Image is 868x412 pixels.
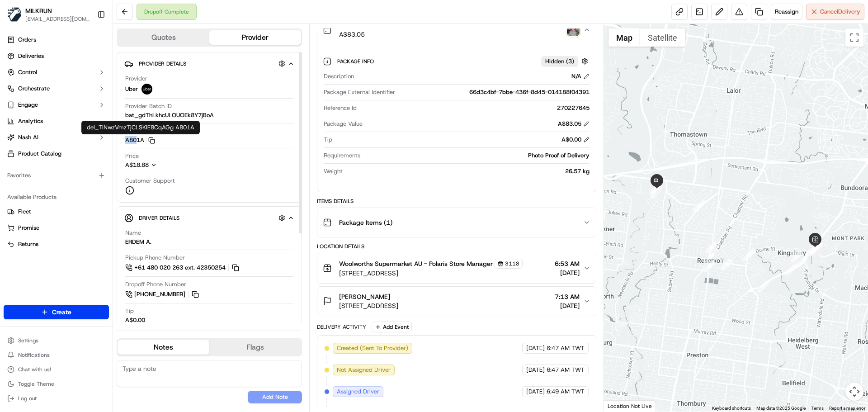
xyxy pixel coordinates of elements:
[693,200,705,212] div: 17
[757,281,769,293] div: 1
[125,177,175,185] span: Customer Support
[4,363,109,376] button: Chat with us!
[139,60,186,67] span: Provider Details
[547,366,585,374] span: 6:47 AM TWT
[360,104,589,112] div: 270227645
[324,136,332,144] span: Tip
[337,344,408,352] span: Created (Sent To Provider)
[125,263,241,273] a: +61 480 020 263 ext. 42350254
[125,136,155,144] button: A801A
[606,400,636,412] img: Google
[541,56,590,67] button: Hidden (3)
[4,168,109,183] div: Favorites
[125,316,145,324] div: A$0.00
[25,6,52,15] button: MILKRUN
[721,259,732,270] div: 14
[7,208,105,216] a: Fleet
[364,152,589,160] div: Photo Proof of Delivery
[346,167,589,175] div: 26.57 kg
[4,221,109,235] button: Promise
[337,366,391,374] span: Not Assigned Driver
[125,161,149,169] span: A$18.88
[806,4,864,20] button: CancelDelivery
[845,383,863,401] button: Map camera controls
[324,72,354,81] span: Description
[650,183,662,194] div: 19
[18,240,38,248] span: Returns
[324,104,357,112] span: Reference Id
[18,395,37,402] span: Log out
[317,208,595,237] button: Package Items (1)
[18,351,50,359] span: Notifications
[4,378,109,390] button: Toggle Theme
[142,84,152,95] img: uber-new-logo.jpeg
[118,340,209,355] button: Notes
[606,400,636,412] a: Open this area in Google Maps (opens a new window)
[567,24,580,36] button: photo_proof_of_delivery image
[775,8,798,16] span: Reassign
[555,301,580,310] span: [DATE]
[785,264,797,275] div: 2
[604,400,656,412] div: Location Not Live
[4,49,109,63] a: Deliveries
[317,323,366,331] div: Delivery Activity
[4,305,109,319] button: Create
[845,28,863,47] button: Toggle fullscreen view
[125,238,151,246] div: ERDEM A.
[339,269,523,278] span: [STREET_ADDRESS]
[25,15,90,23] button: [EMAIL_ADDRESS][DOMAIN_NAME]
[4,33,109,47] a: Orders
[18,133,38,142] span: Nash AI
[4,237,109,251] button: Returns
[124,56,294,71] button: Provider Details
[339,292,390,301] span: [PERSON_NAME]
[337,388,379,396] span: Assigned Driver
[324,88,395,96] span: Package External Identifier
[756,406,806,411] span: Map data ©2025 Google
[4,130,109,145] button: Nash AI
[372,322,412,332] button: Add Event
[317,44,595,192] div: N/AA$83.05photo_proof_of_delivery image
[81,121,200,134] div: del_TlNwzVmzTjCLSKlE8CqAGg A801A
[651,186,662,198] div: 18
[811,242,822,254] div: 9
[640,28,685,47] button: Show satellite imagery
[125,161,205,169] button: A$18.88
[18,380,54,388] span: Toggle Theme
[337,58,376,65] span: Package Info
[555,259,580,268] span: 6:53 AM
[4,349,109,361] button: Notifications
[545,57,574,66] span: Hidden ( 3 )
[771,4,802,20] button: Reassign
[324,152,360,160] span: Requirements
[134,264,226,272] span: +61 480 020 263 ext. 42350254
[18,150,61,158] span: Product Catalog
[125,307,134,315] span: Tip
[547,344,585,352] span: 6:47 AM TWT
[4,392,109,405] button: Log out
[125,85,138,93] span: Uber
[52,308,71,317] span: Create
[7,7,22,22] img: MILKRUN
[18,85,50,93] span: Orchestrate
[547,388,585,396] span: 6:49 AM TWT
[526,388,545,396] span: [DATE]
[526,366,545,374] span: [DATE]
[7,240,105,248] a: Returns
[4,147,109,161] a: Product Catalog
[124,210,294,225] button: Driver Details
[829,406,865,411] a: Report a map error
[18,224,39,232] span: Promise
[317,15,595,44] button: N/AA$83.05photo_proof_of_delivery image
[317,198,596,205] div: Items Details
[18,366,51,373] span: Chat with us!
[4,65,109,80] button: Control
[810,244,821,256] div: 4
[703,260,715,272] div: 15
[317,243,596,250] div: Location Details
[125,75,147,83] span: Provider
[18,208,31,216] span: Fleet
[743,249,755,261] div: 13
